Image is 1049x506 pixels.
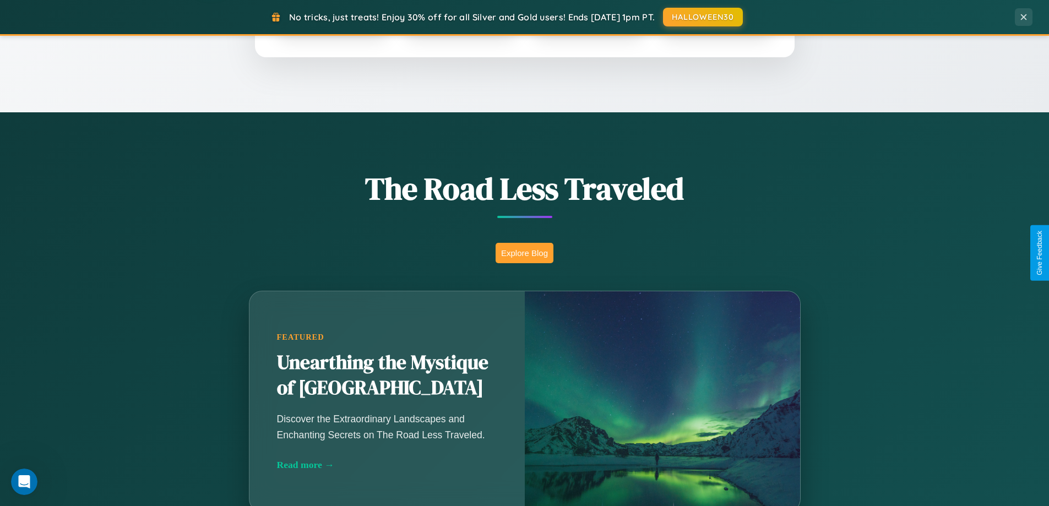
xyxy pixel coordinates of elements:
h1: The Road Less Traveled [194,167,855,210]
div: Read more → [277,459,497,471]
button: HALLOWEEN30 [663,8,743,26]
span: No tricks, just treats! Enjoy 30% off for all Silver and Gold users! Ends [DATE] 1pm PT. [289,12,655,23]
div: Featured [277,333,497,342]
button: Explore Blog [496,243,553,263]
p: Discover the Extraordinary Landscapes and Enchanting Secrets on The Road Less Traveled. [277,411,497,442]
div: Give Feedback [1036,231,1043,275]
iframe: Intercom live chat [11,469,37,495]
h2: Unearthing the Mystique of [GEOGRAPHIC_DATA] [277,350,497,401]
